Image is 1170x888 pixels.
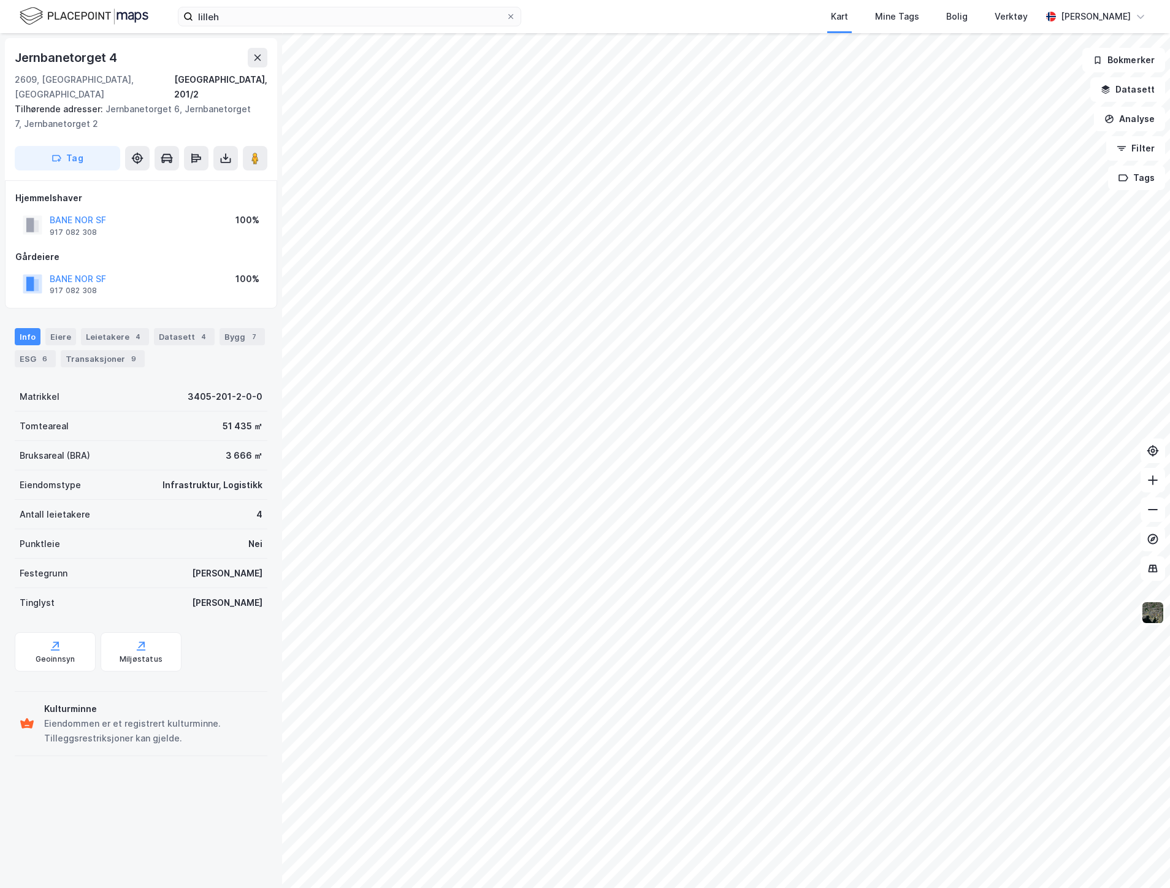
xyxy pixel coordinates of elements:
[20,448,90,463] div: Bruksareal (BRA)
[192,566,262,581] div: [PERSON_NAME]
[1106,136,1165,161] button: Filter
[1082,48,1165,72] button: Bokmerker
[20,6,148,27] img: logo.f888ab2527a4732fd821a326f86c7f29.svg
[154,328,215,345] div: Datasett
[20,478,81,492] div: Eiendomstype
[248,331,260,343] div: 7
[128,353,140,365] div: 9
[50,286,97,296] div: 917 082 308
[15,350,56,367] div: ESG
[1094,107,1165,131] button: Analyse
[20,566,67,581] div: Festegrunn
[120,654,162,664] div: Miljøstatus
[220,328,265,345] div: Bygg
[831,9,848,24] div: Kart
[248,537,262,551] div: Nei
[15,328,40,345] div: Info
[226,448,262,463] div: 3 666 ㎡
[1061,9,1131,24] div: [PERSON_NAME]
[15,102,258,131] div: Jernbanetorget 6, Jernbanetorget 7, Jernbanetorget 2
[235,272,259,286] div: 100%
[1141,601,1164,624] img: 9k=
[44,716,262,746] div: Eiendommen er et registrert kulturminne. Tilleggsrestriksjoner kan gjelde.
[15,72,174,102] div: 2609, [GEOGRAPHIC_DATA], [GEOGRAPHIC_DATA]
[15,104,105,114] span: Tilhørende adresser:
[1108,166,1165,190] button: Tags
[20,595,55,610] div: Tinglyst
[174,72,267,102] div: [GEOGRAPHIC_DATA], 201/2
[1109,829,1170,888] div: Kontrollprogram for chat
[235,213,259,228] div: 100%
[15,250,267,264] div: Gårdeiere
[15,48,120,67] div: Jernbanetorget 4
[15,191,267,205] div: Hjemmelshaver
[946,9,968,24] div: Bolig
[875,9,919,24] div: Mine Tags
[197,331,210,343] div: 4
[192,595,262,610] div: [PERSON_NAME]
[36,654,75,664] div: Geoinnsyn
[20,419,69,434] div: Tomteareal
[20,389,59,404] div: Matrikkel
[995,9,1028,24] div: Verktøy
[81,328,149,345] div: Leietakere
[50,228,97,237] div: 917 082 308
[1090,77,1165,102] button: Datasett
[188,389,262,404] div: 3405-201-2-0-0
[45,328,76,345] div: Eiere
[256,507,262,522] div: 4
[1109,829,1170,888] iframe: Chat Widget
[39,353,51,365] div: 6
[20,507,90,522] div: Antall leietakere
[162,478,262,492] div: Infrastruktur, Logistikk
[44,702,262,716] div: Kulturminne
[61,350,145,367] div: Transaksjoner
[193,7,506,26] input: Søk på adresse, matrikkel, gårdeiere, leietakere eller personer
[15,146,120,170] button: Tag
[132,331,144,343] div: 4
[223,419,262,434] div: 51 435 ㎡
[20,537,60,551] div: Punktleie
